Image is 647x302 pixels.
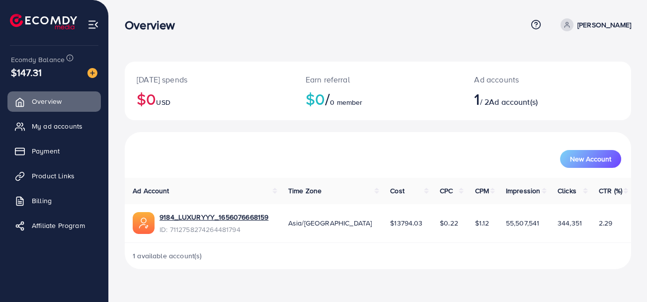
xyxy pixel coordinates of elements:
[160,225,268,234] span: ID: 7112758274264481794
[87,19,99,30] img: menu
[390,186,404,196] span: Cost
[160,212,268,222] a: 9184_LUXURYYY_1656076668159
[599,218,613,228] span: 2.29
[32,121,82,131] span: My ad accounts
[125,18,183,32] h3: Overview
[390,218,422,228] span: $13794.03
[7,166,101,186] a: Product Links
[87,68,97,78] img: image
[156,97,170,107] span: USD
[325,87,330,110] span: /
[506,186,541,196] span: Impression
[474,87,480,110] span: 1
[133,186,169,196] span: Ad Account
[474,89,577,108] h2: / 2
[558,218,582,228] span: 344,351
[330,97,362,107] span: 0 member
[7,91,101,111] a: Overview
[10,14,77,29] img: logo
[32,96,62,106] span: Overview
[577,19,631,31] p: [PERSON_NAME]
[306,74,451,85] p: Earn referral
[7,216,101,235] a: Affiliate Program
[475,186,488,196] span: CPM
[306,89,451,108] h2: $0
[133,251,202,261] span: 1 available account(s)
[11,65,42,79] span: $147.31
[570,155,611,162] span: New Account
[557,18,631,31] a: [PERSON_NAME]
[7,191,101,211] a: Billing
[11,55,65,65] span: Ecomdy Balance
[133,212,155,234] img: ic-ads-acc.e4c84228.svg
[474,74,577,85] p: Ad accounts
[605,257,640,295] iframe: Chat
[137,74,282,85] p: [DATE] spends
[32,146,60,156] span: Payment
[599,186,622,196] span: CTR (%)
[7,141,101,161] a: Payment
[32,171,75,181] span: Product Links
[288,186,322,196] span: Time Zone
[489,96,538,107] span: Ad account(s)
[440,186,453,196] span: CPC
[558,186,576,196] span: Clicks
[32,221,85,230] span: Affiliate Program
[288,218,372,228] span: Asia/[GEOGRAPHIC_DATA]
[137,89,282,108] h2: $0
[7,116,101,136] a: My ad accounts
[506,218,540,228] span: 55,507,541
[560,150,621,168] button: New Account
[440,218,458,228] span: $0.22
[475,218,489,228] span: $1.12
[32,196,52,206] span: Billing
